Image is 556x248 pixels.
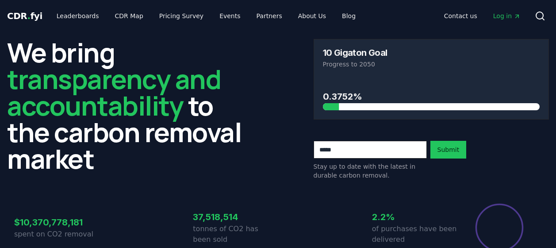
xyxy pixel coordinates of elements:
a: CDR Map [108,8,150,24]
h3: 10 Gigaton Goal [323,48,387,57]
h3: $10,370,778,181 [14,216,99,229]
a: CDR.fyi [7,10,42,22]
button: Submit [430,141,467,159]
a: Blog [335,8,363,24]
p: Stay up to date with the latest in durable carbon removal. [314,162,427,180]
span: CDR fyi [7,11,42,21]
a: Partners [249,8,289,24]
span: transparency and accountability [7,61,221,124]
a: About Us [291,8,333,24]
p: of purchases have been delivered [372,224,457,245]
nav: Main [50,8,363,24]
p: spent on CO2 removal [14,229,99,240]
a: Leaderboards [50,8,106,24]
h3: 37,518,514 [193,210,278,224]
a: Events [212,8,247,24]
span: . [27,11,31,21]
p: tonnes of CO2 has been sold [193,224,278,245]
a: Contact us [437,8,484,24]
h3: 2.2% [372,210,457,224]
p: Progress to 2050 [323,60,540,69]
span: Log in [493,12,521,20]
h3: 0.3752% [323,90,540,103]
h2: We bring to the carbon removal market [7,39,243,172]
a: Log in [486,8,528,24]
nav: Main [437,8,528,24]
a: Pricing Survey [152,8,211,24]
